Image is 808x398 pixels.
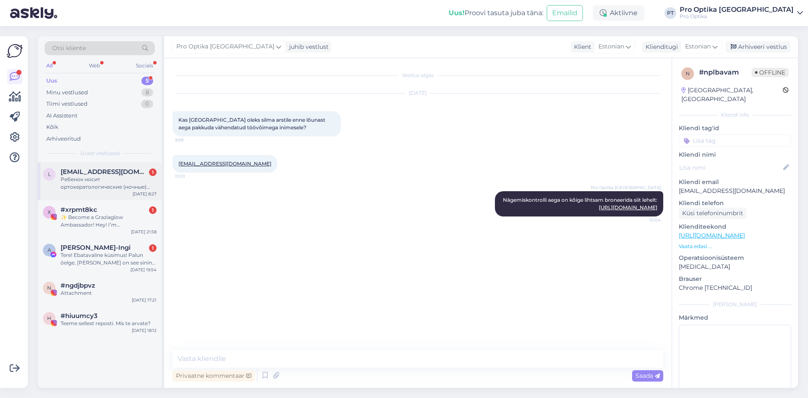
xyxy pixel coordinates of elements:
[46,88,88,97] div: Minu vestlused
[7,43,23,59] img: Askly Logo
[726,41,790,53] div: Arhiveeri vestlus
[46,100,88,108] div: Tiimi vestlused
[679,254,791,262] p: Operatsioonisüsteem
[133,191,157,197] div: [DATE] 8:27
[642,43,678,51] div: Klienditugi
[173,72,663,79] div: Vestlus algas
[599,204,657,211] a: [URL][DOMAIN_NAME]
[679,208,747,219] div: Küsi telefoninumbrit
[141,100,153,108] div: 0
[679,313,791,322] p: Märkmed
[132,297,157,303] div: [DATE] 17:21
[629,217,661,223] span: 10:04
[131,229,157,235] div: [DATE] 21:58
[47,285,51,291] span: n
[591,184,661,191] span: Pro Optika [GEOGRAPHIC_DATA]
[134,60,155,71] div: Socials
[286,43,329,51] div: juhib vestlust
[679,301,791,308] div: [PERSON_NAME]
[61,289,157,297] div: Attachment
[173,370,255,382] div: Privaatne kommentaar
[87,60,102,71] div: Web
[593,5,644,21] div: Aktiivne
[699,67,752,77] div: # nplbavam
[679,111,791,119] div: Kliendi info
[61,214,157,229] div: ✨ Become a Graziaglow Ambassador! Hey! I’m [PERSON_NAME] from Graziaglow 👋 – the eyewear brand ma...
[680,6,794,13] div: Pro Optika [GEOGRAPHIC_DATA]
[61,206,97,214] span: #xrpmt8kc
[61,320,157,327] div: Teeme sellest reposti. Mis te arvate?
[141,88,153,97] div: 8
[175,173,207,179] span: 10:01
[46,123,58,131] div: Kõik
[449,9,465,17] b: Uus!
[679,232,745,239] a: [URL][DOMAIN_NAME]
[680,6,803,20] a: Pro Optika [GEOGRAPHIC_DATA]Pro Optika
[48,171,51,177] span: L
[149,244,157,252] div: 1
[46,77,57,85] div: Uus
[48,209,51,215] span: x
[449,8,543,18] div: Proovi tasuta juba täna:
[175,137,207,143] span: 9:59
[752,68,789,77] span: Offline
[149,206,157,214] div: 1
[176,42,274,51] span: Pro Optika [GEOGRAPHIC_DATA]
[598,42,624,51] span: Estonian
[685,42,711,51] span: Estonian
[635,372,660,379] span: Saada
[130,267,157,273] div: [DATE] 19:54
[679,283,791,292] p: Chrome [TECHNICAL_ID]
[679,243,791,250] p: Vaata edasi ...
[61,282,95,289] span: #ngdjbpvz
[679,187,791,195] p: [EMAIL_ADDRESS][DOMAIN_NAME]
[48,247,51,253] span: A
[679,134,791,147] input: Lisa tag
[61,312,98,320] span: #hiuumcy3
[61,251,157,267] div: Tere! Ebatavaline küsimus! Palun öelge, [PERSON_NAME] on see sinine mohäärkampsun pärit, mis sell...
[46,112,77,120] div: AI Assistent
[679,163,781,172] input: Lisa nimi
[47,315,51,321] span: h
[679,199,791,208] p: Kliendi telefon
[679,262,791,271] p: [MEDICAL_DATA]
[686,70,690,77] span: n
[679,124,791,133] p: Kliendi tag'id
[132,327,157,334] div: [DATE] 18:12
[178,160,271,167] a: [EMAIL_ADDRESS][DOMAIN_NAME]
[45,60,54,71] div: All
[61,176,157,191] div: Ребенок носит ортокератологические (ночные) линзы. Сегодня ночью одна линза сползла на внутренний...
[681,86,783,104] div: [GEOGRAPHIC_DATA], [GEOGRAPHIC_DATA]
[61,168,148,176] span: Lavrentjevalisa@gmail.com
[46,135,81,143] div: Arhiveeritud
[178,117,327,131] span: Kas [GEOGRAPHIC_DATA] oleks silma arstile enne lõunast aega pakkuda vähendatud töövõimega inimesele?
[679,150,791,159] p: Kliendi nimi
[80,150,120,157] span: Uued vestlused
[679,178,791,187] p: Kliendi email
[547,5,583,21] button: Emailid
[173,89,663,97] div: [DATE]
[503,197,657,211] span: Nägemiskontrolli aega on kõige lihtsam broneerida siit lehelt:
[664,7,676,19] div: PT
[571,43,591,51] div: Klient
[679,275,791,283] p: Brauser
[52,44,86,53] span: Otsi kliente
[679,222,791,231] p: Klienditeekond
[61,244,130,251] span: Annye Rooväli-Ingi
[141,77,153,85] div: 5
[149,168,157,176] div: 1
[680,13,794,20] div: Pro Optika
